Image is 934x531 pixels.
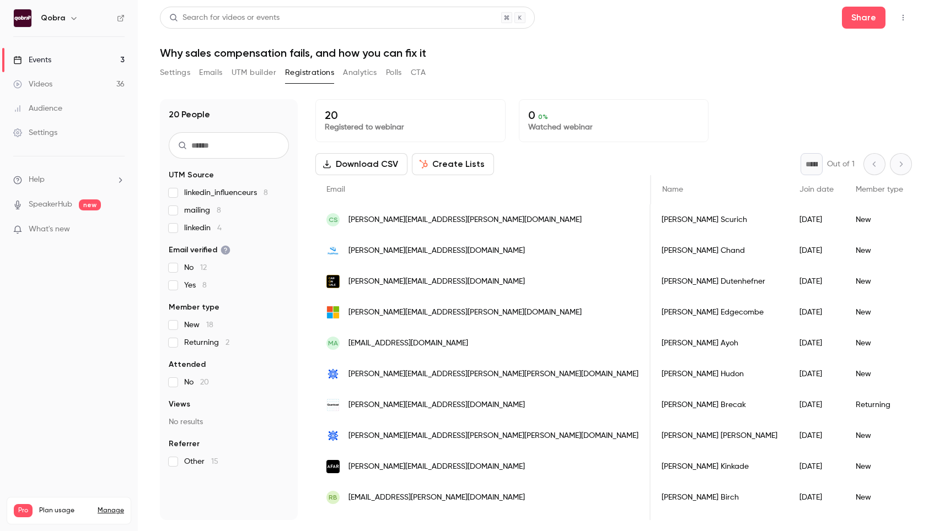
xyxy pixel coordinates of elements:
[845,297,914,328] div: New
[202,281,207,289] span: 8
[39,506,91,515] span: Plan usage
[845,359,914,389] div: New
[348,369,638,380] span: [PERSON_NAME][EMAIL_ADDRESS][PERSON_NAME][PERSON_NAME][DOMAIN_NAME]
[411,64,426,82] button: CTA
[348,245,525,257] span: [PERSON_NAME][EMAIL_ADDRESS][DOMAIN_NAME]
[788,297,845,328] div: [DATE]
[160,46,912,59] h1: Why sales compensation fails, and how you can fix it
[169,359,206,370] span: Attended
[799,186,834,193] span: Join date
[13,174,125,186] li: help-dropdown-opener
[651,204,788,235] div: [PERSON_NAME] Scurich
[326,460,340,473] img: afar.com
[651,328,788,359] div: [PERSON_NAME] Ayoh
[184,377,209,388] span: No
[325,109,496,122] p: 20
[184,205,221,216] span: mailing
[651,359,788,389] div: [PERSON_NAME] Hudon
[528,109,700,122] p: 0
[206,321,213,329] span: 18
[326,398,340,411] img: quantcast.com
[343,64,377,82] button: Analytics
[169,416,289,427] p: No results
[348,276,525,288] span: [PERSON_NAME][EMAIL_ADDRESS][DOMAIN_NAME]
[184,319,213,330] span: New
[13,103,62,114] div: Audience
[788,482,845,513] div: [DATE]
[184,187,268,198] span: linkedin_influenceurs
[169,399,190,410] span: Views
[528,122,700,133] p: Watched webinar
[326,186,345,193] span: Email
[169,108,210,121] h1: 20 People
[845,235,914,266] div: New
[184,337,229,348] span: Returning
[200,378,209,386] span: 20
[326,244,340,257] img: pushpress.com
[217,207,221,214] span: 8
[199,64,222,82] button: Emails
[326,306,340,319] img: outlook.com
[29,199,72,210] a: SpeakerHub
[315,153,407,175] button: Download CSV
[98,506,124,515] a: Manage
[184,223,222,234] span: linkedin
[184,456,218,467] span: Other
[184,280,207,291] span: Yes
[348,307,582,318] span: [PERSON_NAME][EMAIL_ADDRESS][PERSON_NAME][DOMAIN_NAME]
[329,492,337,502] span: RB
[169,170,289,467] section: facet-groups
[845,482,914,513] div: New
[856,186,903,193] span: Member type
[329,215,338,225] span: CS
[788,451,845,482] div: [DATE]
[325,122,496,133] p: Registered to webinar
[842,7,885,29] button: Share
[845,389,914,420] div: Returning
[348,461,525,473] span: [PERSON_NAME][EMAIL_ADDRESS][DOMAIN_NAME]
[217,224,222,232] span: 4
[326,429,340,442] img: vasco.app
[788,235,845,266] div: [DATE]
[169,170,214,181] span: UTM Source
[169,245,230,256] span: Email verified
[651,420,788,451] div: [PERSON_NAME] [PERSON_NAME]
[651,235,788,266] div: [PERSON_NAME] Chand
[651,451,788,482] div: [PERSON_NAME] Kinkade
[41,13,65,24] h6: Qobra
[285,64,334,82] button: Registrations
[328,338,338,348] span: MA
[29,224,70,235] span: What's new
[348,492,525,503] span: [EMAIL_ADDRESS][PERSON_NAME][DOMAIN_NAME]
[264,189,268,197] span: 8
[651,389,788,420] div: [PERSON_NAME] Brecak
[184,262,207,273] span: No
[79,199,101,210] span: new
[348,399,525,411] span: [PERSON_NAME][EMAIL_ADDRESS][DOMAIN_NAME]
[326,275,340,288] img: caronsale.de
[348,430,638,442] span: [PERSON_NAME][EMAIL_ADDRESS][PERSON_NAME][PERSON_NAME][DOMAIN_NAME]
[226,339,229,346] span: 2
[845,328,914,359] div: New
[232,64,276,82] button: UTM builder
[211,458,218,465] span: 15
[788,420,845,451] div: [DATE]
[326,367,340,381] img: vasco.app
[169,438,200,449] span: Referrer
[788,204,845,235] div: [DATE]
[788,328,845,359] div: [DATE]
[111,225,125,235] iframe: Noticeable Trigger
[651,482,788,513] div: [PERSON_NAME] Birch
[788,389,845,420] div: [DATE]
[845,266,914,297] div: New
[348,214,582,226] span: [PERSON_NAME][EMAIL_ADDRESS][PERSON_NAME][DOMAIN_NAME]
[651,266,788,297] div: [PERSON_NAME] Dutenhefner
[662,186,683,193] span: Name
[845,420,914,451] div: New
[412,153,494,175] button: Create Lists
[386,64,402,82] button: Polls
[348,338,468,349] span: [EMAIL_ADDRESS][DOMAIN_NAME]
[169,302,219,313] span: Member type
[14,504,33,517] span: Pro
[788,359,845,389] div: [DATE]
